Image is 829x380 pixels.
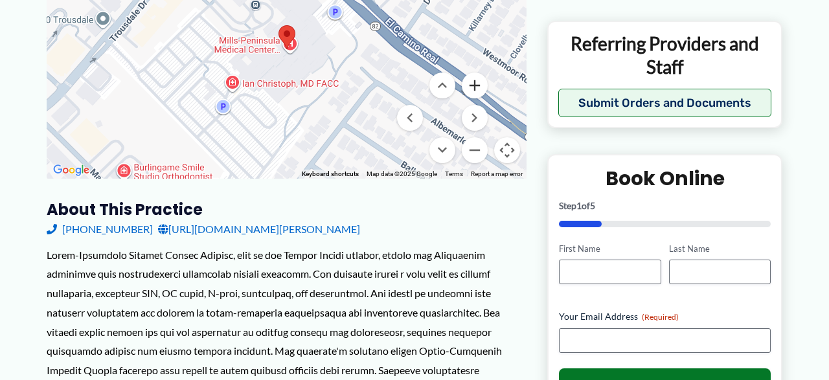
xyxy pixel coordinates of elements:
a: [PHONE_NUMBER] [47,219,153,239]
button: Move down [429,137,455,163]
button: Zoom out [462,137,488,163]
label: Last Name [669,243,771,255]
button: Move right [462,105,488,131]
img: Google [50,162,93,179]
button: Map camera controls [494,137,520,163]
button: Submit Orders and Documents [558,89,771,117]
a: Terms (opens in new tab) [445,170,463,177]
span: (Required) [642,312,679,322]
button: Keyboard shortcuts [302,170,359,179]
span: 5 [590,200,595,211]
a: [URL][DOMAIN_NAME][PERSON_NAME] [158,219,360,239]
span: 1 [576,200,582,211]
a: Open this area in Google Maps (opens a new window) [50,162,93,179]
h3: About this practice [47,199,527,219]
button: Move left [397,105,423,131]
button: Move up [429,73,455,98]
a: Report a map error [471,170,523,177]
label: First Name [559,243,661,255]
button: Zoom in [462,73,488,98]
p: Step of [559,201,771,210]
span: Map data ©2025 Google [367,170,437,177]
p: Referring Providers and Staff [558,32,771,79]
label: Your Email Address [559,310,771,323]
h2: Book Online [559,166,771,191]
